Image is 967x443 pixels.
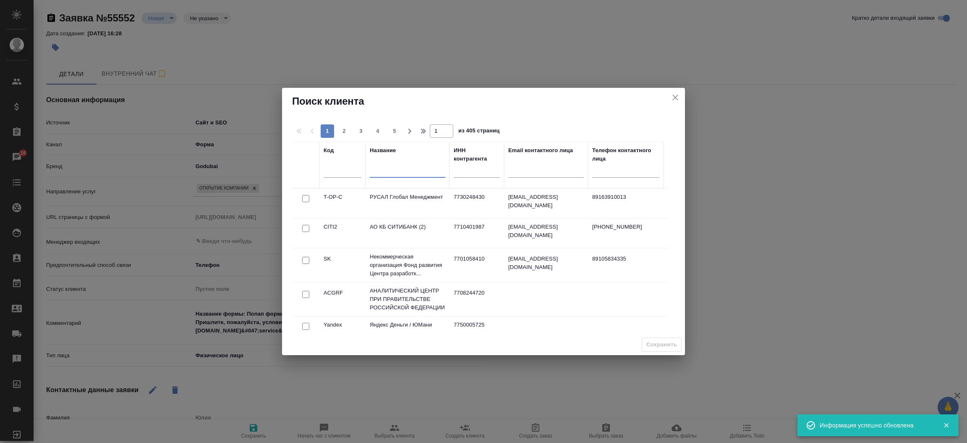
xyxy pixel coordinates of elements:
span: 4 [371,127,384,135]
button: 3 [354,124,368,138]
div: ИНН контрагента [454,146,500,163]
span: 5 [388,127,401,135]
p: [EMAIL_ADDRESS][DOMAIN_NAME] [508,255,584,272]
td: ACGRF [319,285,366,314]
div: Телефон контактного лица [592,146,659,163]
p: РУСАЛ Глобал Менеджмент [370,193,445,201]
p: 89105834335 [592,255,659,263]
h2: Поиск клиента [292,95,675,108]
p: АНАЛИТИЧЕСКИЙ ЦЕНТР ПРИ ПРАВИТЕЛЬСТВЕ РОССИЙСКОЙ ФЕДЕРАЦИИ [370,287,445,312]
span: 2 [337,127,351,135]
td: 7701058410 [450,251,504,280]
td: Yandex [319,316,366,346]
div: Информация успешно обновлена [820,421,930,430]
td: 7710401987 [450,219,504,248]
p: АО КБ СИТИБАНК (2) [370,223,445,231]
button: Закрыть [938,422,955,429]
button: 2 [337,124,351,138]
p: [EMAIL_ADDRESS][DOMAIN_NAME] [508,193,584,210]
td: 7750005725 [450,316,504,346]
div: Название [370,146,396,155]
td: T-OP-C [319,189,366,218]
td: CITI2 [319,219,366,248]
div: Код [324,146,334,155]
td: 7708244720 [450,285,504,314]
td: 7730248430 [450,189,504,218]
button: 5 [388,124,401,138]
button: close [669,91,682,104]
p: Яндекс Деньги / ЮМани [370,321,445,329]
button: 4 [371,124,384,138]
div: Email контактного лица [508,146,573,155]
p: [EMAIL_ADDRESS][DOMAIN_NAME] [508,223,584,240]
span: 3 [354,127,368,135]
td: SK [319,251,366,280]
p: [PHONE_NUMBER] [592,223,659,231]
p: 89163910013 [592,193,659,201]
span: из 405 страниц [458,126,499,138]
span: Выберите клиента [642,338,682,352]
p: Некоммерческая организация Фонд развития Центра разработк... [370,253,445,278]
